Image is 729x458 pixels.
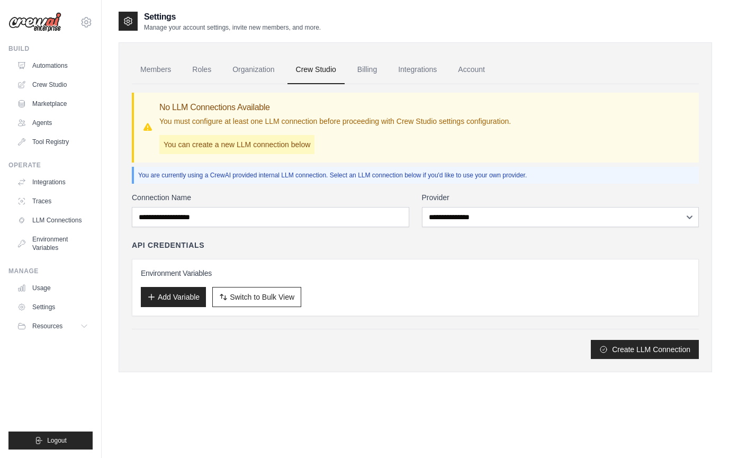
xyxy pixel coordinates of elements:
button: Add Variable [141,287,206,307]
button: Create LLM Connection [591,340,699,359]
button: Resources [13,318,93,335]
a: Usage [13,280,93,297]
a: Automations [13,57,93,74]
span: Resources [32,322,62,330]
span: Logout [47,436,67,445]
button: Switch to Bulk View [212,287,301,307]
label: Provider [422,192,699,203]
div: Operate [8,161,93,169]
a: Settings [13,299,93,316]
p: You must configure at least one LLM connection before proceeding with Crew Studio settings config... [159,116,511,127]
div: Manage [8,267,93,275]
h3: No LLM Connections Available [159,101,511,114]
a: Account [449,56,493,84]
label: Connection Name [132,192,409,203]
a: Agents [13,114,93,131]
a: Roles [184,56,220,84]
a: Environment Variables [13,231,93,256]
h2: Settings [144,11,321,23]
a: Members [132,56,179,84]
a: Crew Studio [13,76,93,93]
a: Integrations [390,56,445,84]
p: You are currently using a CrewAI provided internal LLM connection. Select an LLM connection below... [138,171,695,179]
iframe: Chat Widget [676,407,729,458]
h3: Environment Variables [141,268,690,279]
button: Logout [8,432,93,450]
a: Traces [13,193,93,210]
h4: API Credentials [132,240,204,250]
a: Integrations [13,174,93,191]
a: Marketplace [13,95,93,112]
a: Billing [349,56,385,84]
span: Switch to Bulk View [230,292,294,302]
p: Manage your account settings, invite new members, and more. [144,23,321,32]
img: Logo [8,12,61,32]
a: Crew Studio [287,56,345,84]
a: Tool Registry [13,133,93,150]
a: LLM Connections [13,212,93,229]
a: Organization [224,56,283,84]
div: Build [8,44,93,53]
p: You can create a new LLM connection below [159,135,314,154]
